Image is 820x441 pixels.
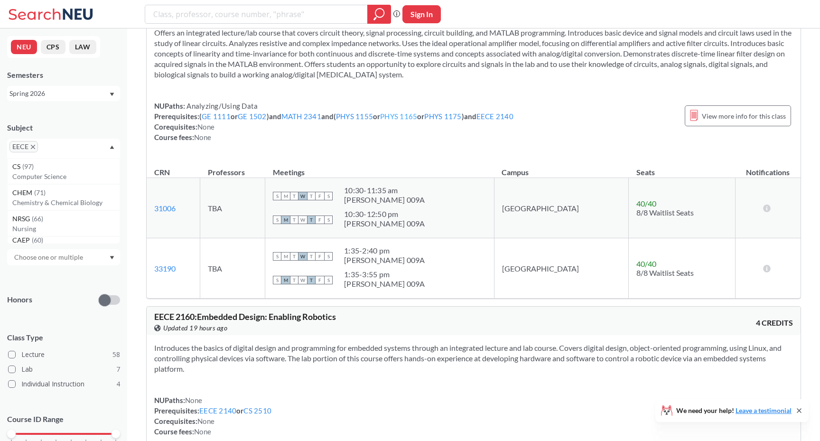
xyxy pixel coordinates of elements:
[7,122,120,133] div: Subject
[185,102,258,110] span: Analyzing/Using Data
[243,406,271,415] a: CS 2510
[344,279,425,289] div: [PERSON_NAME] 009A
[736,406,792,414] a: Leave a testimonial
[307,192,316,200] span: T
[344,219,425,228] div: [PERSON_NAME] 009A
[7,294,32,305] p: Honors
[110,93,114,96] svg: Dropdown arrow
[324,252,333,261] span: S
[307,216,316,224] span: T
[324,216,333,224] span: S
[238,112,267,121] a: GE 1502
[12,235,32,245] span: CAEP
[273,192,281,200] span: S
[12,188,34,198] span: CHEM
[12,224,120,234] p: Nursing
[344,255,425,265] div: [PERSON_NAME] 009A
[197,417,214,425] span: None
[12,161,22,172] span: CS
[476,112,513,121] a: EECE 2140
[7,249,120,265] div: Dropdown arrow
[316,252,324,261] span: F
[494,178,629,238] td: [GEOGRAPHIC_DATA]
[344,270,425,279] div: 1:35 - 3:55 pm
[32,236,43,244] span: ( 60 )
[298,276,307,284] span: W
[273,252,281,261] span: S
[756,318,793,328] span: 4 CREDITS
[316,216,324,224] span: F
[32,215,43,223] span: ( 66 )
[307,276,316,284] span: T
[298,192,307,200] span: W
[324,276,333,284] span: S
[676,407,792,414] span: We need your help!
[373,8,385,21] svg: magnifying glass
[290,192,298,200] span: T
[273,216,281,224] span: S
[116,379,120,389] span: 4
[265,158,494,178] th: Meetings
[298,252,307,261] span: W
[324,192,333,200] span: S
[307,252,316,261] span: T
[290,252,298,261] span: T
[7,414,120,425] p: Course ID Range
[9,88,109,99] div: Spring 2026
[69,40,96,54] button: LAW
[7,332,120,343] span: Class Type
[367,5,391,24] div: magnifying glass
[199,406,236,415] a: EECE 2140
[154,167,170,178] div: CRN
[636,199,656,208] span: 40 / 40
[281,216,290,224] span: M
[344,195,425,205] div: [PERSON_NAME] 009A
[380,112,417,121] a: PHYS 1165
[702,110,786,122] span: View more info for this class
[12,198,120,207] p: Chemistry & Chemical Biology
[7,86,120,101] div: Spring 2026Dropdown arrow
[110,145,114,149] svg: Dropdown arrow
[316,192,324,200] span: F
[424,112,461,121] a: PHYS 1175
[154,395,271,437] div: NUPaths: Prerequisites: or Corequisites: Course fees:
[185,396,202,404] span: None
[290,276,298,284] span: T
[152,6,361,22] input: Class, professor, course number, "phrase"
[494,238,629,299] td: [GEOGRAPHIC_DATA]
[636,259,656,268] span: 40 / 40
[494,158,629,178] th: Campus
[9,252,89,263] input: Choose one or multiple
[402,5,441,23] button: Sign In
[163,323,227,333] span: Updated 19 hours ago
[8,348,120,361] label: Lecture
[202,112,231,121] a: GE 1111
[636,268,694,277] span: 8/8 Waitlist Seats
[200,158,265,178] th: Professors
[154,204,176,213] a: 31006
[12,214,32,224] span: NRSG
[281,252,290,261] span: M
[344,186,425,195] div: 10:30 - 11:35 am
[735,158,801,178] th: Notifications
[12,172,120,181] p: Computer Science
[316,276,324,284] span: F
[34,188,46,197] span: ( 71 )
[636,208,694,217] span: 8/8 Waitlist Seats
[154,311,336,322] span: EECE 2160 : Embedded Design: Enabling Robotics
[344,209,425,219] div: 10:30 - 12:50 pm
[154,264,176,273] a: 33190
[194,133,211,141] span: None
[344,246,425,255] div: 1:35 - 2:40 pm
[116,364,120,375] span: 7
[197,122,214,131] span: None
[31,145,35,149] svg: X to remove pill
[281,276,290,284] span: M
[154,101,513,142] div: NUPaths: Prerequisites: ( or ) and and ( or or ) and Corequisites: Course fees:
[336,112,373,121] a: PHYS 1155
[22,162,34,170] span: ( 97 )
[273,276,281,284] span: S
[629,158,735,178] th: Seats
[9,141,38,152] span: EECEX to remove pill
[7,70,120,80] div: Semesters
